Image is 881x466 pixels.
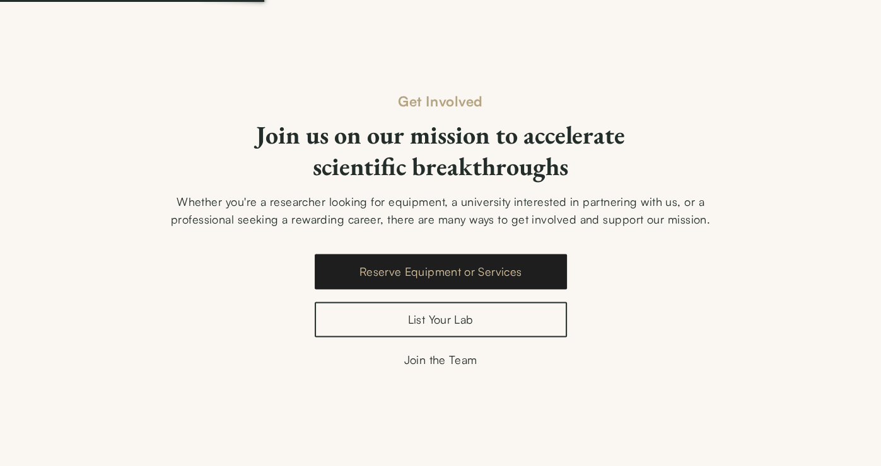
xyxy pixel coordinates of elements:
h2: Join us on our mission to accelerate scientific breakthroughs [213,119,668,183]
a: List Your Lab [315,302,567,337]
a: Join the Team [315,342,567,377]
a: Reserve Equipment or Services [315,254,567,289]
div: Whether you're a researcher looking for equipment, a university interested in partnering with us,... [166,193,716,229]
div: Get Involved [52,91,829,111]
